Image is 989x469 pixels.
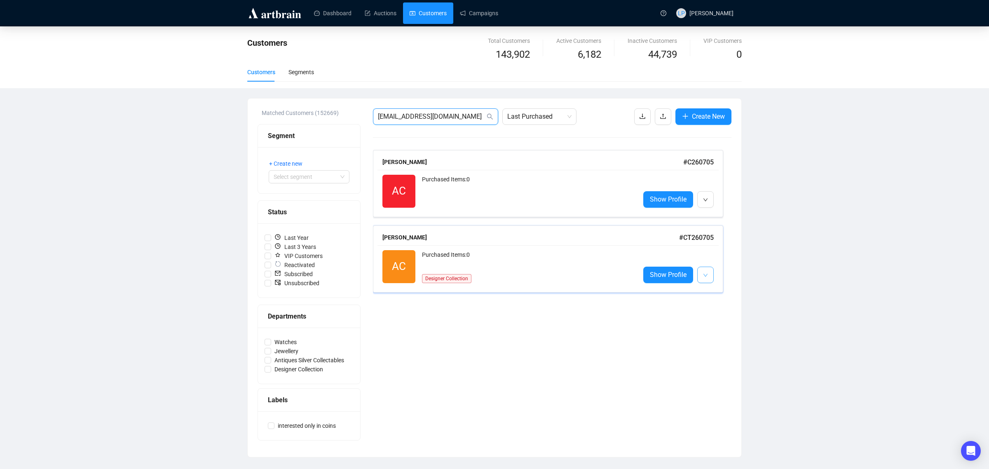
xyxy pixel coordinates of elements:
input: Search Customer... [378,112,485,122]
span: Designer Collection [422,274,471,283]
span: down [703,197,708,202]
span: Unsubscribed [271,279,323,288]
span: question-circle [661,10,666,16]
span: plus [682,113,689,120]
span: Reactivated [271,260,318,270]
a: Campaigns [460,2,498,24]
div: [PERSON_NAME] [382,157,683,166]
a: [PERSON_NAME]#CT260705ACPurchased Items:0Designer CollectionShow Profile [373,225,731,293]
span: down [703,273,708,278]
span: # C260705 [683,158,714,166]
div: [PERSON_NAME] [382,233,679,242]
div: Labels [268,395,350,405]
span: AC [392,183,406,199]
span: Create New [692,111,725,122]
span: Last 3 Years [271,242,319,251]
a: [PERSON_NAME]#C260705ACPurchased Items:0Show Profile [373,150,731,217]
div: Purchased Items: 0 [422,250,633,267]
a: Show Profile [643,267,693,283]
span: Last Purchased [507,109,572,124]
a: Dashboard [314,2,352,24]
span: Last Year [271,233,312,242]
span: upload [660,113,666,120]
span: 0 [736,49,742,60]
span: download [639,113,646,120]
span: search [487,113,493,120]
span: 143,902 [496,47,530,63]
img: logo [247,7,302,20]
a: Auctions [365,2,396,24]
div: Departments [268,311,350,321]
span: Subscribed [271,270,316,279]
span: # CT260705 [679,234,714,242]
div: Total Customers [488,36,530,45]
span: LP [678,9,685,18]
div: Open Intercom Messenger [961,441,981,461]
span: + Create new [269,159,302,168]
div: Inactive Customers [628,36,677,45]
span: 44,739 [648,47,677,63]
span: Jewellery [271,347,302,356]
span: VIP Customers [271,251,326,260]
span: [PERSON_NAME] [689,10,734,16]
div: Segment [268,131,350,141]
span: 6,182 [578,47,601,63]
span: Show Profile [650,194,687,204]
div: Active Customers [556,36,601,45]
span: interested only in coins [274,421,339,430]
button: + Create new [269,157,309,170]
span: Watches [271,338,300,347]
span: Designer Collection [271,365,326,374]
div: Customers [247,68,275,77]
div: Status [268,207,350,217]
div: Matched Customers (152669) [262,108,361,117]
span: Show Profile [650,270,687,280]
button: Create New [675,108,731,125]
div: Purchased Items: 0 [422,175,633,208]
div: Segments [288,68,314,77]
div: VIP Customers [703,36,742,45]
a: Customers [410,2,447,24]
span: AC [392,258,406,275]
span: Customers [247,38,287,48]
span: Antiques Silver Collectables [271,356,347,365]
a: Show Profile [643,191,693,208]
